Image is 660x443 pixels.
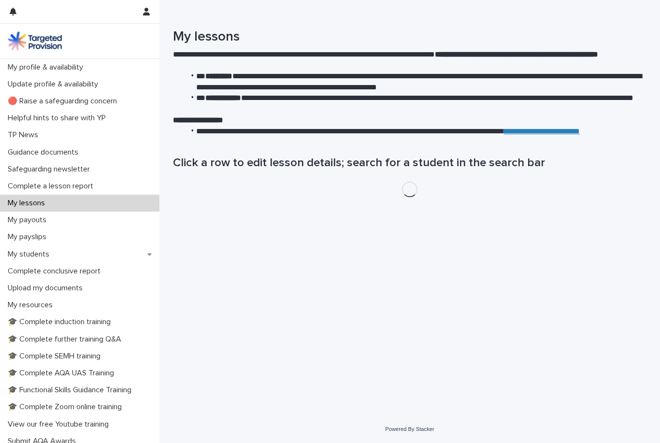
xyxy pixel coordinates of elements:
img: M5nRWzHhSzIhMunXDL62 [8,31,62,51]
p: 🎓 Complete induction training [4,317,118,327]
p: View our free Youtube training [4,420,116,429]
p: My resources [4,300,60,310]
h1: My lessons [173,29,646,45]
p: My lessons [4,199,53,208]
p: Upload my documents [4,284,90,293]
p: Complete a lesson report [4,182,101,191]
p: My payouts [4,215,54,225]
p: Helpful hints to share with YP [4,114,114,123]
p: 🎓 Complete SEMH training [4,352,108,361]
p: Guidance documents [4,148,86,157]
p: Safeguarding newsletter [4,165,98,174]
h1: Click a row to edit lesson details; search for a student in the search bar [173,156,646,170]
p: My students [4,250,57,259]
p: My profile & availability [4,63,91,72]
a: Powered By Stacker [385,426,434,432]
p: 🎓 Complete Zoom online training [4,402,129,412]
p: Complete conclusive report [4,267,108,276]
p: TP News [4,130,46,140]
p: 🎓 Functional Skills Guidance Training [4,386,139,395]
p: My payslips [4,232,54,242]
p: Update profile & availability [4,80,106,89]
p: 🎓 Complete AQA UAS Training [4,369,122,378]
p: 🎓 Complete further training Q&A [4,335,129,344]
p: 🔴 Raise a safeguarding concern [4,97,125,106]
